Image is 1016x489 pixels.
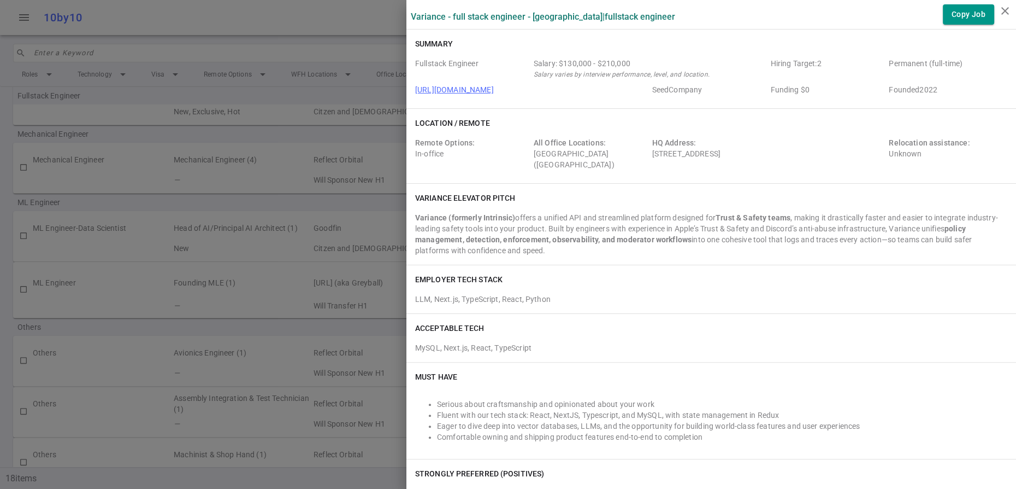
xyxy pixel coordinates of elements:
[534,58,766,69] div: Salary Range
[889,137,1003,170] div: Unknown
[534,138,606,147] span: All Office Locations:
[415,137,529,170] div: In-office
[652,138,696,147] span: HQ Address:
[415,338,1007,353] div: MySQL, Next.js, React, TypeScript
[999,4,1012,18] i: close
[889,84,1003,95] span: Employer Founded
[415,84,648,95] span: Company URL
[411,11,675,22] label: Variance - Full Stack Engineer - [GEOGRAPHIC_DATA] | Fullstack Engineer
[415,274,503,285] h6: EMPLOYER TECH STACK
[770,58,884,80] span: Hiring Target
[534,137,648,170] div: [GEOGRAPHIC_DATA] ([GEOGRAPHIC_DATA])
[415,118,490,129] h6: Location / Remote
[437,421,1007,432] li: Eager to dive deep into vector databases, LLMs, and the opportunity for building world-class feat...
[652,84,766,95] span: Employer Stage e.g. Series A
[415,58,529,80] span: Roles
[437,410,1007,421] li: Fluent with our tech stack: React, NextJS, Typescript, and MySQL, with state management in Redux
[437,399,1007,410] li: Serious about craftsmanship and opinionated about your work
[415,468,544,479] h6: Strongly Preferred (Positives)
[415,371,457,382] h6: Must Have
[415,224,966,244] strong: policy management, detection, enforcement, observability, and moderator workflows
[415,212,1007,256] div: offers a unified API and streamlined platform designed for , making it drastically faster and eas...
[415,213,515,222] strong: Variance (formerly Intrinsic)
[415,138,475,147] span: Remote Options:
[889,58,1003,80] span: Job Type
[415,38,453,49] h6: Summary
[415,323,485,334] h6: ACCEPTABLE TECH
[770,84,884,95] span: Employer Founding
[437,432,1007,443] li: Comfortable owning and shipping product features end-to-end to completion
[415,85,494,94] a: [URL][DOMAIN_NAME]
[943,4,994,25] button: Copy Job
[889,138,970,147] span: Relocation assistance:
[415,193,515,203] h6: Variance elevator pitch
[415,295,551,304] span: LLM, Next.js, TypeScript, React, Python
[716,213,790,222] strong: Trust & Safety teams
[652,137,885,170] div: [STREET_ADDRESS]
[534,71,710,78] i: Salary varies by interview performance, level, and location.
